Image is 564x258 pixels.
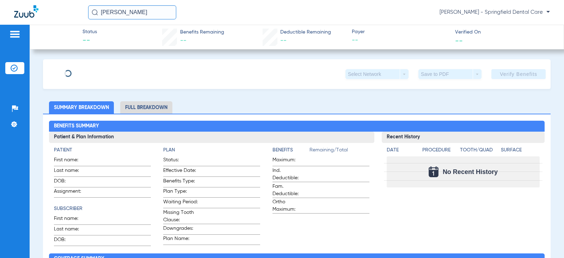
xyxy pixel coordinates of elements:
span: Waiting Period: [163,198,198,208]
span: Payer [352,28,449,36]
h2: Benefits Summary [49,121,544,132]
app-breakdown-title: Procedure [422,146,457,156]
span: Missing Tooth Clause: [163,209,198,224]
span: Status [82,28,97,36]
span: First name: [54,215,88,224]
input: Search for patients [88,5,176,19]
app-breakdown-title: Date [387,146,416,156]
span: Last name: [54,226,88,235]
h4: Surface [501,146,539,154]
span: Verified On [455,29,552,36]
img: Zuub Logo [14,5,38,18]
span: Plan Name: [163,235,198,245]
span: Downgrades: [163,225,198,234]
img: Search Icon [92,9,98,16]
li: Full Breakdown [120,101,172,114]
h3: Recent History [382,132,544,143]
h3: Patient & Plan Information [49,132,374,143]
span: Fam. Deductible: [272,183,307,198]
span: Benefits Type: [163,178,198,187]
h4: Date [387,146,416,154]
span: Plan Type: [163,188,198,197]
span: Effective Date: [163,167,198,176]
span: Maximum: [272,156,307,166]
span: DOB: [54,178,88,187]
span: -- [280,37,287,44]
h4: Procedure [422,146,457,154]
h4: Patient [54,146,151,154]
span: -- [180,37,186,44]
span: [PERSON_NAME] - Springfield Dental Care [440,9,550,16]
span: Benefits Remaining [180,29,224,36]
h4: Plan [163,146,260,154]
span: Status: [163,156,198,166]
li: Summary Breakdown [49,101,114,114]
app-breakdown-title: Benefits [272,146,309,156]
h4: Tooth/Quad [460,146,498,154]
app-breakdown-title: Tooth/Quad [460,146,498,156]
span: Ortho Maximum: [272,198,307,213]
img: hamburger-icon [9,30,20,38]
h4: Benefits [272,146,309,154]
span: Assignment: [54,188,88,197]
span: First name: [54,156,88,166]
span: -- [455,37,463,44]
h4: Subscriber [54,205,151,212]
span: Remaining/Total [309,146,369,156]
span: Last name: [54,167,88,176]
span: DOB: [54,236,88,246]
span: -- [352,36,449,45]
span: No Recent History [443,168,498,175]
img: Calendar [429,167,439,177]
span: Ind. Deductible: [272,167,307,182]
span: -- [82,36,97,46]
span: Deductible Remaining [280,29,331,36]
app-breakdown-title: Surface [501,146,539,156]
